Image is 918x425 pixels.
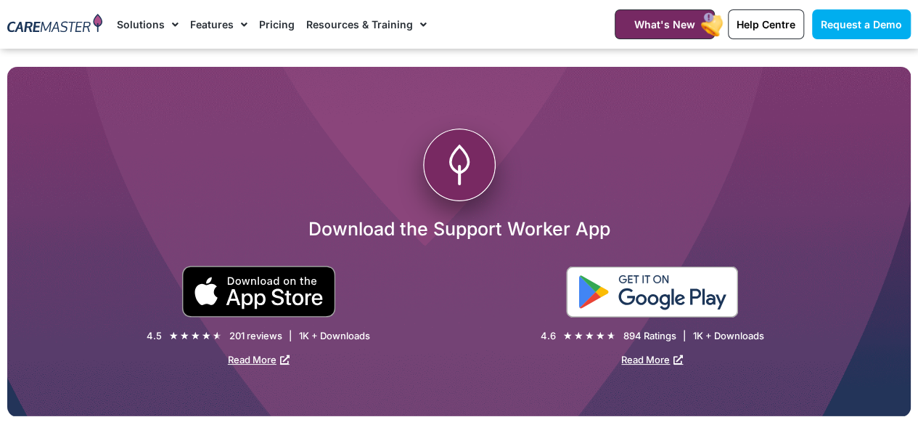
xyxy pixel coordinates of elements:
div: 4.6 [541,330,556,342]
div: 4.5 [147,330,162,342]
a: Help Centre [728,9,804,39]
img: small black download on the apple app store button. [181,266,336,317]
i: ★ [180,328,189,344]
a: Request a Demo [812,9,911,39]
i: ★ [607,328,616,344]
i: ★ [213,328,222,344]
i: ★ [596,328,605,344]
h2: Download the Support Worker App [7,217,911,240]
a: Read More [228,354,290,365]
i: ★ [169,328,179,344]
i: ★ [563,328,573,344]
a: Read More [621,354,683,365]
div: 201 reviews | 1K + Downloads [229,330,370,342]
i: ★ [574,328,583,344]
img: CareMaster Logo [7,14,102,35]
i: ★ [585,328,594,344]
i: ★ [191,328,200,344]
div: 4.6/5 [563,328,616,344]
span: Help Centre [737,18,795,31]
span: What's New [634,18,695,31]
div: 4.5/5 [169,328,222,344]
div: 894 Ratings | 1K + Downloads [623,330,764,342]
span: Request a Demo [821,18,902,31]
a: What's New [615,9,715,39]
i: ★ [202,328,211,344]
